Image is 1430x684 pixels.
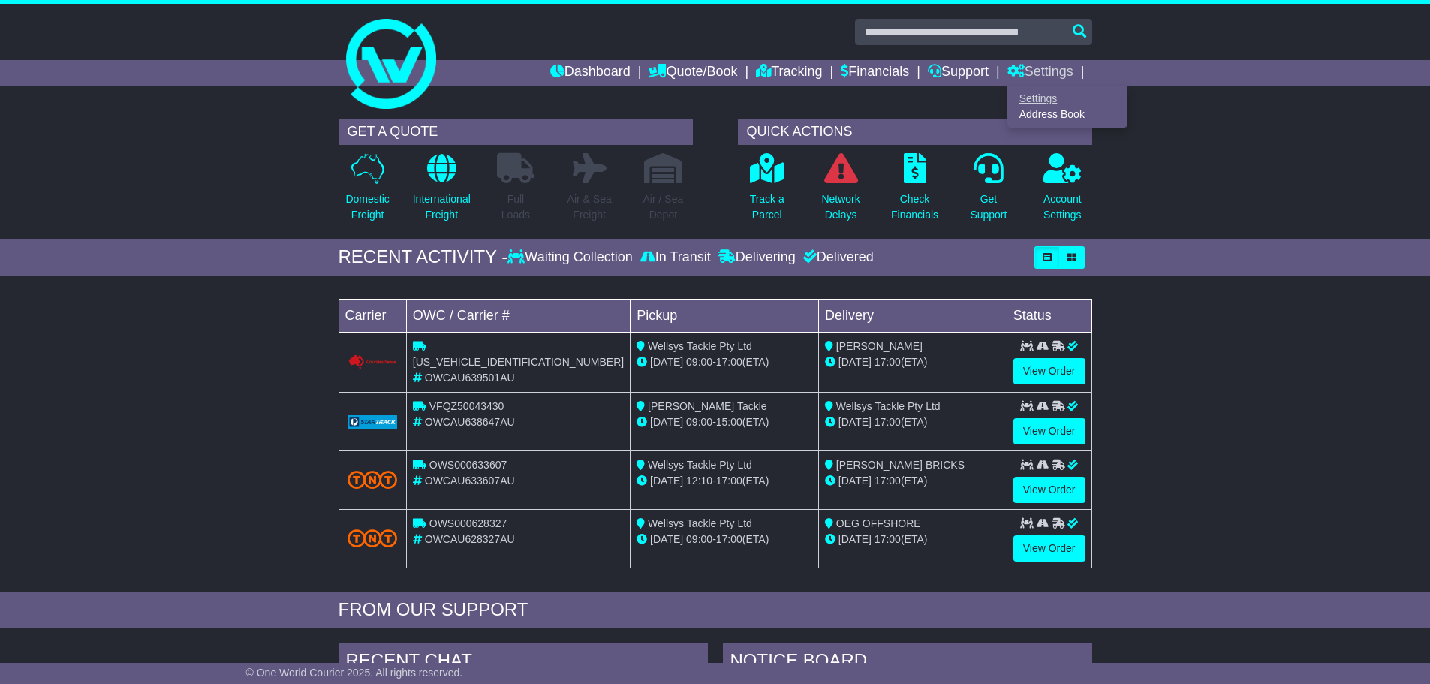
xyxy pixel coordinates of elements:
span: [DATE] [650,475,683,487]
a: View Order [1013,535,1085,562]
div: RECENT CHAT [339,643,708,683]
a: InternationalFreight [412,152,471,231]
img: GetCarrierServiceLogo [348,415,397,429]
span: OWS000633607 [429,459,507,471]
span: 17:00 [875,356,901,368]
p: International Freight [413,191,471,223]
a: Settings [1008,90,1127,107]
span: [DATE] [650,356,683,368]
span: [US_VEHICLE_IDENTIFICATION_NUMBER] [413,356,624,368]
span: 09:00 [686,356,712,368]
a: GetSupport [969,152,1007,231]
span: [PERSON_NAME] Tackle [648,400,766,412]
p: Air & Sea Freight [567,191,612,223]
span: OWS000628327 [429,517,507,529]
span: [DATE] [838,475,872,487]
td: Pickup [631,299,819,332]
p: Full Loads [497,191,534,223]
img: TNT_Domestic.png [348,529,397,547]
p: Domestic Freight [345,191,389,223]
div: Delivering [715,249,799,266]
div: - (ETA) [637,354,812,370]
span: 17:00 [875,475,901,487]
span: 17:00 [716,475,742,487]
a: View Order [1013,358,1085,384]
a: Support [928,60,989,86]
div: (ETA) [825,354,1001,370]
td: Status [1007,299,1091,332]
div: - (ETA) [637,414,812,430]
span: [DATE] [838,356,872,368]
span: [DATE] [650,533,683,545]
a: NetworkDelays [820,152,860,231]
p: Get Support [970,191,1007,223]
div: Delivered [799,249,874,266]
div: RECENT ACTIVITY - [339,246,508,268]
a: Dashboard [550,60,631,86]
a: Financials [841,60,909,86]
a: Address Book [1008,107,1127,123]
div: - (ETA) [637,473,812,489]
span: 17:00 [875,533,901,545]
span: Wellsys Tackle Pty Ltd [648,340,752,352]
span: Wellsys Tackle Pty Ltd [648,517,752,529]
span: [PERSON_NAME] [836,340,923,352]
td: OWC / Carrier # [406,299,630,332]
span: 17:00 [716,533,742,545]
div: FROM OUR SUPPORT [339,599,1092,621]
span: OWCAU638647AU [425,416,515,428]
span: OWCAU628327AU [425,533,515,545]
span: OWCAU639501AU [425,372,515,384]
div: In Transit [637,249,715,266]
a: AccountSettings [1043,152,1082,231]
span: [DATE] [650,416,683,428]
a: Tracking [756,60,822,86]
img: TNT_Domestic.png [348,471,397,489]
p: Air / Sea Depot [643,191,684,223]
span: [DATE] [838,416,872,428]
span: Wellsys Tackle Pty Ltd [836,400,941,412]
div: GET A QUOTE [339,119,693,145]
a: Settings [1007,60,1073,86]
div: (ETA) [825,414,1001,430]
p: Track a Parcel [750,191,784,223]
p: Check Financials [891,191,938,223]
a: CheckFinancials [890,152,939,231]
span: OEG OFFSHORE [836,517,921,529]
img: Couriers_Please.png [348,354,397,370]
span: VFQZ50043430 [429,400,504,412]
a: Track aParcel [749,152,785,231]
td: Carrier [339,299,406,332]
a: Quote/Book [649,60,737,86]
span: 17:00 [716,356,742,368]
span: OWCAU633607AU [425,475,515,487]
span: 15:00 [716,416,742,428]
span: Wellsys Tackle Pty Ltd [648,459,752,471]
div: (ETA) [825,473,1001,489]
p: Account Settings [1043,191,1082,223]
span: [PERSON_NAME] BRICKS [836,459,965,471]
div: Waiting Collection [507,249,636,266]
div: Quote/Book [1007,86,1127,128]
span: 17:00 [875,416,901,428]
td: Delivery [818,299,1007,332]
span: 09:00 [686,416,712,428]
span: [DATE] [838,533,872,545]
span: 09:00 [686,533,712,545]
a: DomesticFreight [345,152,390,231]
div: (ETA) [825,532,1001,547]
span: © One World Courier 2025. All rights reserved. [246,667,463,679]
a: View Order [1013,418,1085,444]
a: View Order [1013,477,1085,503]
div: - (ETA) [637,532,812,547]
p: Network Delays [821,191,860,223]
span: 12:10 [686,475,712,487]
div: QUICK ACTIONS [738,119,1092,145]
div: NOTICE BOARD [723,643,1092,683]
